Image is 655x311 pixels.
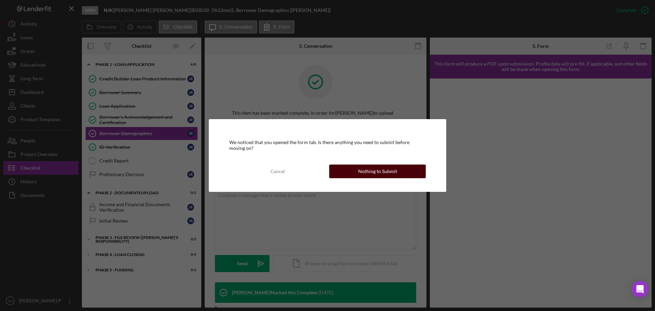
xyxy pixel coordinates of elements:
[271,165,285,178] div: Cancel
[229,165,326,178] button: Cancel
[358,165,397,178] div: Nothing to Submit
[632,281,648,297] div: Open Intercom Messenger
[329,165,426,178] button: Nothing to Submit
[229,140,426,151] div: We noticed that you opened the form tab. Is there anything you need to submit before moving on?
